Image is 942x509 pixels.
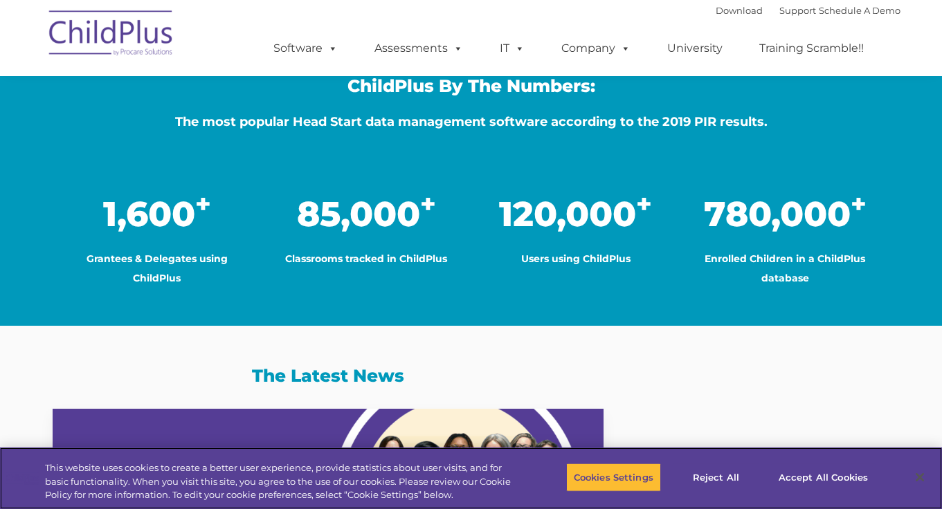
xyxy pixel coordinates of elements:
button: Cookies Settings [566,463,661,492]
span: 120,000 [499,193,652,235]
span: 1,600 [103,193,211,235]
a: Schedule A Demo [819,5,900,16]
span: ChildPlus By The Numbers: [347,75,595,96]
a: Software [260,35,352,62]
span: 780,000 [704,193,867,235]
span: Users using ChildPlus [521,252,631,265]
span: Grantees & Delegates using [87,252,228,265]
img: ChildPlus by Procare Solutions [42,1,181,70]
a: Training Scramble!! [745,35,878,62]
sup: + [851,188,867,219]
a: Company [547,35,644,62]
h3: The Latest News [53,367,604,385]
a: Assessments [361,35,477,62]
span: Enrolled Children in a ChildPlus database [705,252,865,284]
button: Close [905,462,935,492]
sup: + [195,188,211,219]
span: 85,000 [297,193,436,235]
a: IT [486,35,538,62]
a: Support [779,5,816,16]
font: | [716,5,900,16]
button: Reject All [673,463,759,492]
sup: + [420,188,436,219]
span: The most popular Head Start data management software according to the 2019 PIR results. [175,114,768,129]
div: This website uses cookies to create a better user experience, provide statistics about user visit... [45,461,518,502]
button: Accept All Cookies [771,463,876,492]
span: Classrooms tracked in ChildPlus [285,252,447,265]
a: Download [716,5,763,16]
a: University [653,35,736,62]
sup: + [636,188,652,219]
span: ChildPlus [133,272,181,284]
